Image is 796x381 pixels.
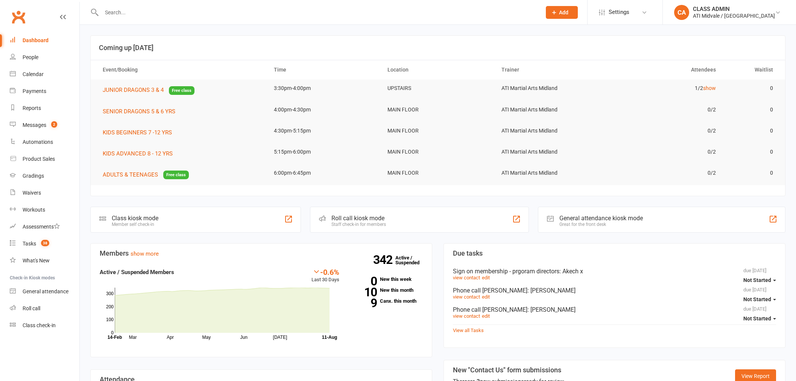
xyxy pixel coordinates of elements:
[41,240,49,246] span: 38
[743,273,776,287] button: Not Started
[609,122,723,140] td: 0/2
[723,101,779,119] td: 0
[453,328,484,333] a: View all Tasks
[395,250,428,271] a: 342Active / Suspended
[23,258,50,264] div: What's New
[311,268,339,284] div: Last 30 Days
[495,164,609,182] td: ATI Martial Arts Midland
[453,268,776,275] div: Sign on membership - prgoram directors
[23,156,55,162] div: Product Sales
[381,60,495,79] th: Location
[23,224,60,230] div: Assessments
[453,287,776,294] div: Phone call [PERSON_NAME]
[23,241,36,247] div: Tasks
[495,101,609,119] td: ATI Martial Arts Midland
[99,44,777,52] h3: Coming up [DATE]
[723,79,779,97] td: 0
[723,60,779,79] th: Waitlist
[103,108,175,115] span: SENIOR DRAGONS 5 & 6 YRS
[609,4,629,21] span: Settings
[10,252,79,269] a: What's New
[23,190,41,196] div: Waivers
[331,215,386,222] div: Roll call kiosk mode
[23,54,38,60] div: People
[103,170,189,180] button: ADULTS & TEENAGESFree class
[674,5,689,20] div: CA
[103,150,173,157] span: KIDS ADVANCED 8 - 12 YRS
[10,283,79,300] a: General attendance kiosk mode
[131,250,159,257] a: show more
[163,171,189,179] span: Free class
[112,215,158,222] div: Class kiosk mode
[10,317,79,334] a: Class kiosk mode
[453,250,776,257] h3: Due tasks
[351,277,423,282] a: 0New this week
[10,184,79,201] a: Waivers
[453,275,480,280] a: view contact
[23,288,68,294] div: General attendance
[10,235,79,252] a: Tasks 38
[267,143,381,161] td: 5:15pm-6:00pm
[381,79,495,97] td: UPSTAIRS
[373,254,395,265] strong: 342
[10,49,79,66] a: People
[10,117,79,134] a: Messages 2
[100,250,423,257] h3: Members
[482,294,490,300] a: edit
[10,100,79,117] a: Reports
[381,143,495,161] td: MAIN FLOOR
[453,294,480,300] a: view contact
[267,79,381,97] td: 3:30pm-4:00pm
[351,288,423,293] a: 10New this month
[743,277,771,283] span: Not Started
[267,101,381,119] td: 4:00pm-4:30pm
[311,268,339,276] div: -0.6%
[495,79,609,97] td: ATI Martial Arts Midland
[609,143,723,161] td: 0/2
[23,322,56,328] div: Class check-in
[453,366,565,374] h3: New "Contact Us" form submissions
[100,269,174,276] strong: Active / Suspended Members
[169,86,194,95] span: Free class
[10,300,79,317] a: Roll call
[453,306,776,313] div: Phone call [PERSON_NAME]
[609,164,723,182] td: 0/2
[609,79,723,97] td: 1/2
[103,129,172,136] span: KIDS BEGINNERS 7 -12 YRS
[527,287,576,294] span: : [PERSON_NAME]
[743,315,771,322] span: Not Started
[723,122,779,140] td: 0
[482,313,490,319] a: edit
[703,85,716,91] a: show
[23,71,44,77] div: Calendar
[723,164,779,182] td: 0
[103,171,158,178] span: ADULTS & TEENAGES
[723,143,779,161] td: 0
[351,276,377,287] strong: 0
[495,60,609,79] th: Trainer
[23,173,44,179] div: Gradings
[351,287,377,298] strong: 10
[559,215,643,222] div: General attendance kiosk mode
[331,222,386,227] div: Staff check-in for members
[693,12,775,19] div: ATI Midvale / [GEOGRAPHIC_DATA]
[267,60,381,79] th: Time
[10,134,79,151] a: Automations
[103,85,194,95] button: JUNIOR DRAGONS 3 & 4Free class
[743,312,776,325] button: Not Started
[559,222,643,227] div: Great for the front desk
[559,9,568,15] span: Add
[482,275,490,280] a: edit
[693,6,775,12] div: CLASS ADMIN
[23,305,40,311] div: Roll call
[527,306,576,313] span: : [PERSON_NAME]
[103,128,177,137] button: KIDS BEGINNERS 7 -12 YRS
[23,105,41,111] div: Reports
[10,168,79,184] a: Gradings
[743,293,776,306] button: Not Started
[112,222,158,227] div: Member self check-in
[10,83,79,100] a: Payments
[381,164,495,182] td: MAIN FLOOR
[546,6,578,19] button: Add
[9,8,28,26] a: Clubworx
